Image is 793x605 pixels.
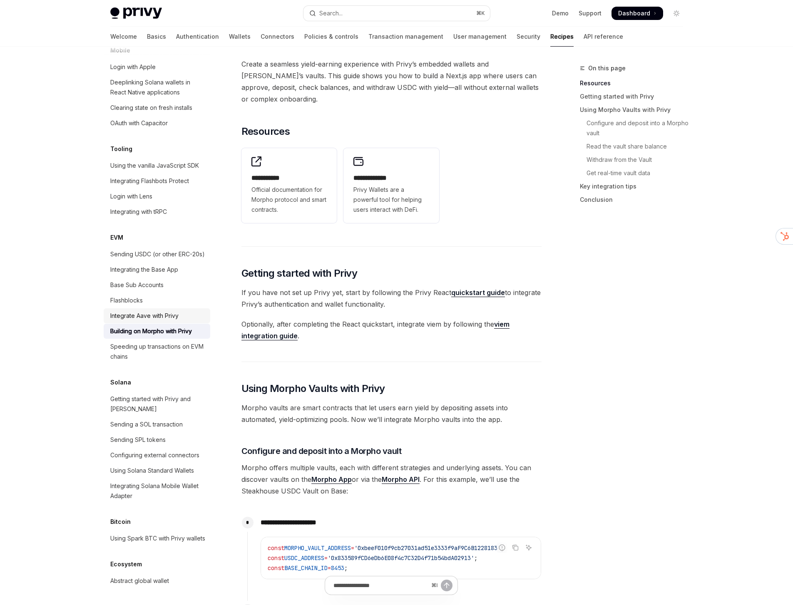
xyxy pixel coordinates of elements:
[104,100,210,115] a: Clearing state on fresh installs
[517,27,540,47] a: Security
[110,62,156,72] div: Login with Apple
[176,27,219,47] a: Authentication
[110,481,205,501] div: Integrating Solana Mobile Wallet Adapter
[110,450,199,460] div: Configuring external connectors
[110,311,179,321] div: Integrate Aave with Privy
[104,116,210,131] a: OAuth with Capacitor
[670,7,683,20] button: Toggle dark mode
[229,27,251,47] a: Wallets
[110,103,192,113] div: Clearing state on fresh installs
[110,517,131,527] h5: Bitcoin
[324,554,328,562] span: =
[588,63,626,73] span: On this page
[284,564,328,572] span: BASE_CHAIN_ID
[110,233,123,243] h5: EVM
[319,8,343,18] div: Search...
[580,117,690,140] a: Configure and deposit into a Morpho vault
[311,475,352,484] a: Morpho App
[268,564,284,572] span: const
[110,559,142,569] h5: Ecosystem
[110,435,166,445] div: Sending SPL tokens
[476,10,485,17] span: ⌘ K
[241,382,385,395] span: Using Morpho Vaults with Privy
[331,564,344,572] span: 8453
[510,542,521,553] button: Copy the contents from the code block
[580,180,690,193] a: Key integration tips
[284,544,351,552] span: MORPHO_VAULT_ADDRESS
[110,342,205,362] div: Speeding up transactions on EVM chains
[104,432,210,447] a: Sending SPL tokens
[104,60,210,74] a: Login with Apple
[110,295,143,305] div: Flashblocks
[104,189,210,204] a: Login with Lens
[584,27,623,47] a: API reference
[104,448,210,463] a: Configuring external connectors
[110,326,192,336] div: Building on Morpho with Privy
[268,554,284,562] span: const
[580,166,690,180] a: Get real-time vault data
[104,75,210,100] a: Deeplinking Solana wallets in React Native applications
[580,140,690,153] a: Read the vault share balance
[353,185,429,215] span: Privy Wallets are a powerful tool for helping users interact with DeFi.
[474,554,477,562] span: ;
[241,402,542,425] span: Morpho vaults are smart contracts that let users earn yield by depositing assets into automated, ...
[241,445,402,457] span: Configure and deposit into a Morpho vault
[612,7,663,20] a: Dashboard
[304,27,358,47] a: Policies & controls
[104,278,210,293] a: Base Sub Accounts
[104,174,210,188] a: Integrating Flashbots Protect
[579,9,602,17] a: Support
[110,207,167,217] div: Integrating with tRPC
[104,262,210,277] a: Integrating the Base App
[110,265,178,275] div: Integrating the Base App
[104,531,210,546] a: Using Spark BTC with Privy wallets
[451,288,505,297] a: quickstart guide
[104,204,210,219] a: Integrating with tRPC
[241,125,290,138] span: Resources
[104,573,210,588] a: Abstract global wallet
[110,118,168,128] div: OAuth with Capacitor
[580,90,690,103] a: Getting started with Privy
[110,27,137,47] a: Welcome
[354,544,501,552] span: '0xbeeF010f9cb27031ad51e3333f9aF9C6B1228183'
[110,191,152,201] div: Login with Lens
[268,544,284,552] span: const
[147,27,166,47] a: Basics
[580,103,690,117] a: Using Morpho Vaults with Privy
[580,77,690,90] a: Resources
[110,419,183,429] div: Sending a SOL transaction
[110,144,132,154] h5: Tooling
[110,280,164,290] div: Base Sub Accounts
[241,267,357,280] span: Getting started with Privy
[110,176,189,186] div: Integrating Flashbots Protect
[104,308,210,323] a: Integrate Aave with Privy
[104,247,210,262] a: Sending USDC (or other ERC-20s)
[241,287,542,310] span: If you have not set up Privy yet, start by following the Privy React to integrate Privy’s authent...
[550,27,574,47] a: Recipes
[241,462,542,497] span: Morpho offers multiple vaults, each with different strategies and underlying assets. You can disc...
[251,185,327,215] span: Official documentation for Morpho protocol and smart contracts.
[618,9,650,17] span: Dashboard
[104,479,210,503] a: Integrating Solana Mobile Wallet Adapter
[441,580,452,591] button: Send message
[344,564,348,572] span: ;
[110,77,205,97] div: Deeplinking Solana wallets in React Native applications
[328,554,474,562] span: '0x833589fCD6eDb6E08f4c7C32D4f71b54bdA02913'
[110,466,194,476] div: Using Solana Standard Wallets
[453,27,507,47] a: User management
[497,542,507,553] button: Report incorrect code
[241,58,542,105] span: Create a seamless yield-earning experience with Privy’s embedded wallets and [PERSON_NAME]’s vaul...
[110,249,205,259] div: Sending USDC (or other ERC-20s)
[104,339,210,364] a: Speeding up transactions on EVM chains
[110,394,205,414] div: Getting started with Privy and [PERSON_NAME]
[104,158,210,173] a: Using the vanilla JavaScript SDK
[333,576,428,595] input: Ask a question...
[382,475,420,484] a: Morpho API
[523,542,534,553] button: Ask AI
[104,392,210,417] a: Getting started with Privy and [PERSON_NAME]
[104,417,210,432] a: Sending a SOL transaction
[261,27,294,47] a: Connectors
[351,544,354,552] span: =
[241,148,337,223] a: **** **** *Official documentation for Morpho protocol and smart contracts.
[110,161,199,171] div: Using the vanilla JavaScript SDK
